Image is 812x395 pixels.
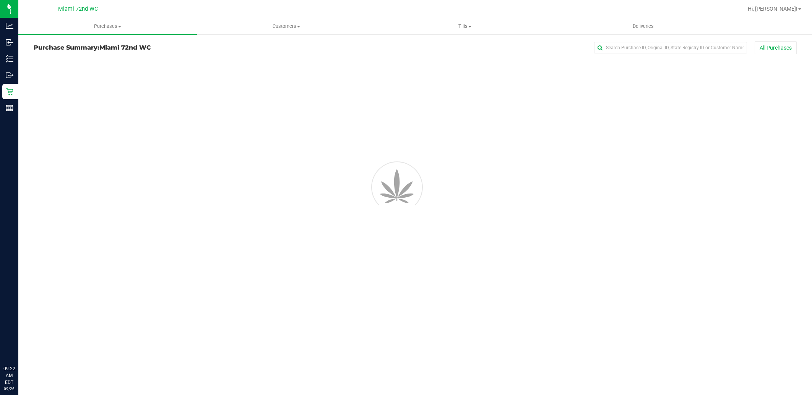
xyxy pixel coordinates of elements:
input: Search Purchase ID, Original ID, State Registry ID or Customer Name... [594,42,747,53]
span: Miami 72nd WC [99,44,151,51]
span: Purchases [18,23,197,30]
a: Deliveries [554,18,732,34]
span: Tills [376,23,554,30]
span: Miami 72nd WC [58,6,98,12]
inline-svg: Inbound [6,39,13,46]
p: 09:22 AM EDT [3,365,15,386]
span: Hi, [PERSON_NAME]! [748,6,797,12]
a: Purchases [18,18,197,34]
h3: Purchase Summary: [34,44,288,51]
span: Customers [197,23,375,30]
span: Deliveries [622,23,664,30]
inline-svg: Analytics [6,22,13,30]
inline-svg: Outbound [6,71,13,79]
a: Tills [375,18,554,34]
inline-svg: Retail [6,88,13,95]
a: Customers [197,18,375,34]
inline-svg: Inventory [6,55,13,63]
iframe: Resource center unread badge [23,333,32,342]
inline-svg: Reports [6,104,13,112]
button: All Purchases [755,41,797,54]
p: 09/26 [3,386,15,392]
iframe: Resource center [8,334,31,357]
